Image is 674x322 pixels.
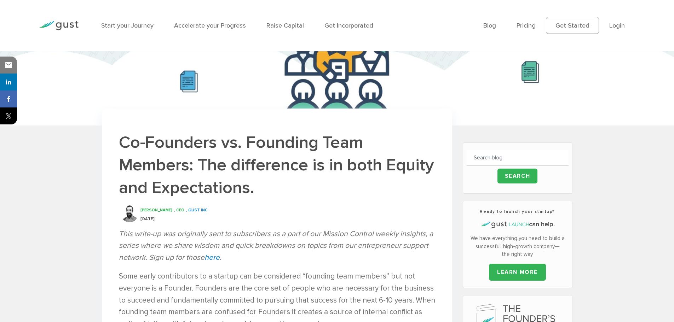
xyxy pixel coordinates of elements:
a: LEARN MORE [489,264,546,281]
a: Login [609,22,625,29]
input: Search blog [467,150,569,166]
a: Get Incorporated [324,22,373,29]
a: Raise Capital [266,22,304,29]
span: , Gust INC [186,208,208,212]
p: We have everything you need to build a successful, high-growth company—the right way. [467,234,569,258]
img: Peter Swan [121,205,138,222]
a: Pricing [517,22,536,29]
img: Gust Logo [39,21,79,30]
span: , CEO [174,208,184,212]
input: Search [497,169,538,183]
h4: can help. [467,220,569,229]
span: [DATE] [140,217,155,221]
h3: Ready to launch your startup? [467,208,569,215]
em: This write-up was originally sent to subscribers as a part of our Mission Control weekly insights... [119,229,433,262]
a: Start your Journey [101,22,154,29]
a: here [204,253,220,262]
a: Get Started [546,17,599,34]
h1: Co-Founders vs. Founding Team Members: The difference is in both Equity and Expectations. [119,131,435,199]
a: Blog [483,22,496,29]
a: Accelerate your Progress [174,22,246,29]
span: [PERSON_NAME] [140,208,172,212]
